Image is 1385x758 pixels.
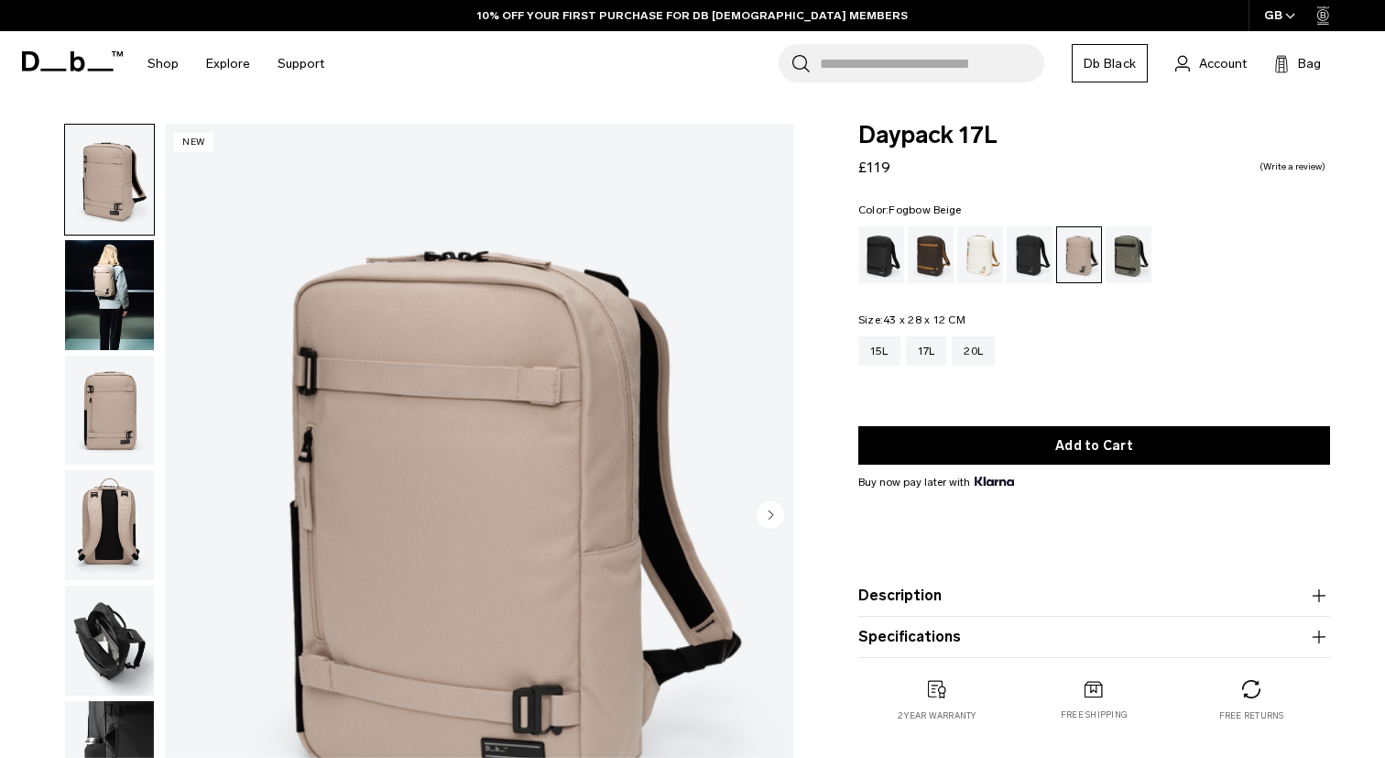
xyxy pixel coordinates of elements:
[64,124,155,236] button: Daypack 17L Fogbow Beige
[174,133,213,152] p: New
[477,7,908,24] a: 10% OFF YOUR FIRST PURCHASE FOR DB [DEMOGRAPHIC_DATA] MEMBERS
[889,203,961,216] span: Fogbow Beige
[906,336,947,366] a: 17L
[64,355,155,467] button: Daypack 17L Fogbow Beige
[858,204,962,215] legend: Color:
[64,239,155,351] button: Daypack 17L Fogbow Beige
[1056,226,1102,283] a: Fogbow Beige
[65,125,154,235] img: Daypack 17L Fogbow Beige
[858,124,1330,148] span: Daypack 17L
[1072,44,1148,82] a: Db Black
[858,226,904,283] a: Black Out
[898,709,976,722] p: 2 year warranty
[134,31,338,96] nav: Main Navigation
[147,31,179,96] a: Shop
[1007,226,1052,283] a: Charcoal Grey
[1274,52,1321,74] button: Bag
[952,336,995,366] a: 20L
[1219,709,1284,722] p: Free returns
[1061,709,1128,721] p: Free shipping
[65,470,154,580] img: Daypack 17L Fogbow Beige
[908,226,954,283] a: Espresso
[858,336,900,366] a: 15L
[1199,54,1247,73] span: Account
[858,159,890,176] span: £119
[64,469,155,581] button: Daypack 17L Fogbow Beige
[858,474,1014,490] span: Buy now pay later with
[65,586,154,696] img: Daypack 17L Fogbow Beige
[975,477,1014,486] img: {"height" => 20, "alt" => "Klarna"}
[65,240,154,350] img: Daypack 17L Fogbow Beige
[757,500,784,532] button: Next slide
[858,314,965,325] legend: Size:
[64,585,155,697] button: Daypack 17L Fogbow Beige
[1106,226,1151,283] a: Forest Green
[278,31,324,96] a: Support
[1175,52,1247,74] a: Account
[858,626,1330,648] button: Specifications
[957,226,1003,283] a: Oatmilk
[206,31,250,96] a: Explore
[65,356,154,466] img: Daypack 17L Fogbow Beige
[1298,54,1321,73] span: Bag
[858,426,1330,465] button: Add to Cart
[858,585,1330,607] button: Description
[1260,162,1325,171] a: Write a review
[883,313,965,326] span: 43 x 28 x 12 CM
